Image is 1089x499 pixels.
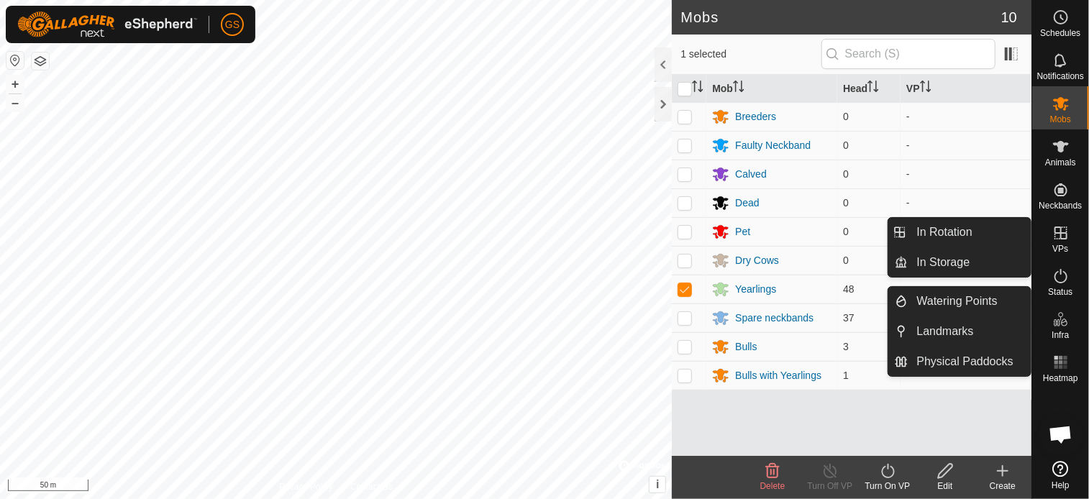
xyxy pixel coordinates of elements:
div: Dry Cows [735,253,779,268]
li: In Storage [888,248,1031,277]
a: In Storage [908,248,1031,277]
th: Head [837,75,901,103]
span: 0 [843,255,849,266]
span: Delete [760,481,785,491]
td: - [901,131,1031,160]
li: Watering Points [888,287,1031,316]
p-sorticon: Activate to sort [692,83,703,94]
span: Animals [1045,158,1076,167]
button: – [6,94,24,111]
span: Infra [1052,331,1069,339]
button: i [650,477,665,493]
span: Physical Paddocks [917,353,1013,370]
li: In Rotation [888,218,1031,247]
th: Mob [706,75,837,103]
div: Calved [735,167,767,182]
span: 0 [843,226,849,237]
span: 1 selected [680,47,821,62]
a: Watering Points [908,287,1031,316]
a: Contact Us [350,480,393,493]
span: GS [225,17,240,32]
div: Turn Off VP [801,480,859,493]
td: - [901,102,1031,131]
span: Mobs [1050,115,1071,124]
span: 0 [843,139,849,151]
div: Bulls with Yearlings [735,368,821,383]
a: In Rotation [908,218,1031,247]
span: Watering Points [917,293,998,310]
li: Physical Paddocks [888,347,1031,376]
input: Search (S) [821,39,995,69]
div: Dead [735,196,759,211]
a: Landmarks [908,317,1031,346]
div: Pet [735,224,750,239]
button: Reset Map [6,52,24,69]
span: Help [1052,481,1070,490]
img: Gallagher Logo [17,12,197,37]
span: 37 [843,312,855,324]
th: VP [901,75,1031,103]
span: 0 [843,111,849,122]
div: Spare neckbands [735,311,814,326]
a: Help [1032,455,1089,495]
td: - [901,160,1031,188]
div: Bulls [735,339,757,354]
div: Yearlings [735,282,776,297]
p-sorticon: Activate to sort [920,83,931,94]
span: Landmarks [917,323,974,340]
span: VPs [1052,244,1068,253]
button: Map Layers [32,52,49,70]
span: Neckbands [1039,201,1082,210]
a: Privacy Policy [279,480,333,493]
span: 48 [843,283,855,295]
h2: Mobs [680,9,1001,26]
span: 3 [843,341,849,352]
span: In Storage [917,254,970,271]
span: 0 [843,197,849,209]
span: 1 [843,370,849,381]
div: Breeders [735,109,776,124]
span: Notifications [1037,72,1084,81]
a: Physical Paddocks [908,347,1031,376]
p-sorticon: Activate to sort [733,83,744,94]
span: 0 [843,168,849,180]
li: Landmarks [888,317,1031,346]
div: Turn On VP [859,480,916,493]
p-sorticon: Activate to sort [867,83,879,94]
span: In Rotation [917,224,972,241]
div: Faulty Neckband [735,138,811,153]
div: Edit [916,480,974,493]
span: Status [1048,288,1072,296]
span: Schedules [1040,29,1080,37]
span: Heatmap [1043,374,1078,383]
div: Open chat [1039,413,1083,456]
td: - [901,188,1031,217]
span: 10 [1001,6,1017,28]
span: i [656,478,659,490]
button: + [6,75,24,93]
div: Create [974,480,1031,493]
